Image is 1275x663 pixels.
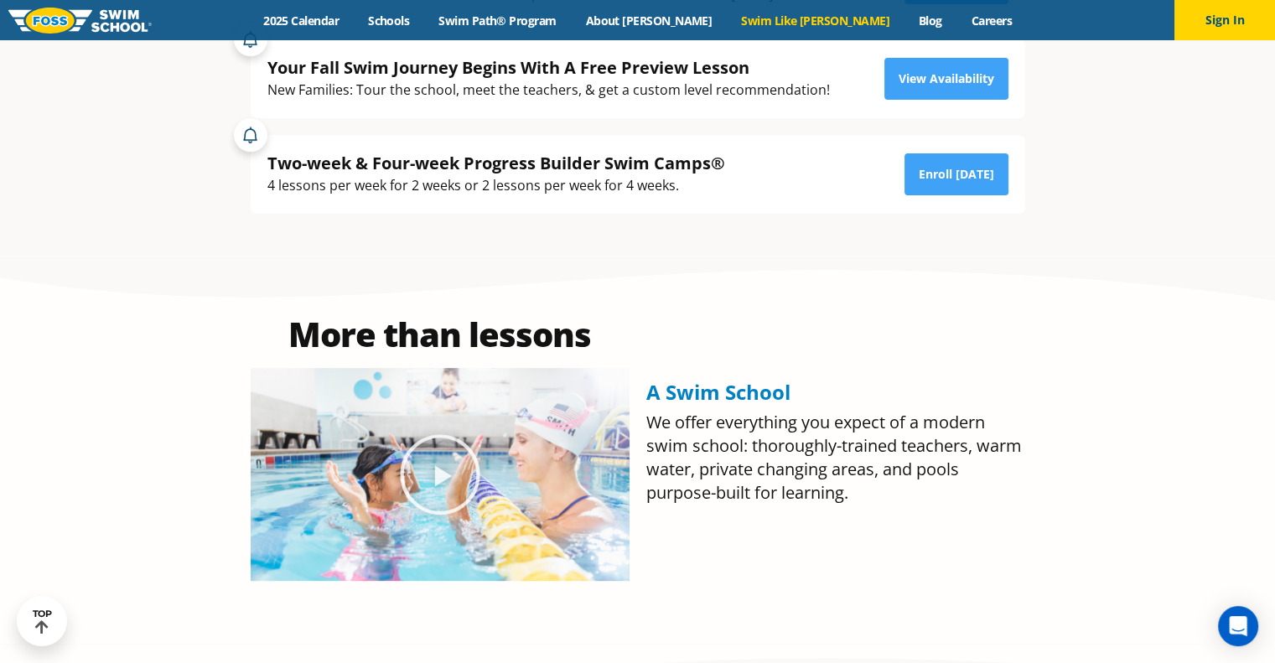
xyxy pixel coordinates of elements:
img: Olympian Regan Smith, FOSS [251,368,630,581]
img: FOSS Swim School Logo [8,8,152,34]
div: Play Video about Olympian Regan Smith, FOSS [398,433,482,516]
h2: More than lessons [251,318,630,351]
div: 4 lessons per week for 2 weeks or 2 lessons per week for 4 weeks. [267,174,725,197]
span: A Swim School [646,378,790,406]
a: 2025 Calendar [249,13,354,28]
a: Careers [956,13,1026,28]
a: View Availability [884,58,1008,100]
div: Two-week & Four-week Progress Builder Swim Camps® [267,152,725,174]
div: New Families: Tour the school, meet the teachers, & get a custom level recommendation! [267,79,830,101]
a: About [PERSON_NAME] [571,13,727,28]
div: Your Fall Swim Journey Begins With A Free Preview Lesson [267,56,830,79]
p: We offer everything you expect of a modern swim school: thoroughly-trained teachers, warm water, ... [646,411,1025,505]
div: Open Intercom Messenger [1218,606,1258,646]
a: Swim Path® Program [424,13,571,28]
a: Swim Like [PERSON_NAME] [727,13,904,28]
a: Schools [354,13,424,28]
div: TOP [33,609,52,635]
a: Enroll [DATE] [904,153,1008,195]
a: Blog [904,13,956,28]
